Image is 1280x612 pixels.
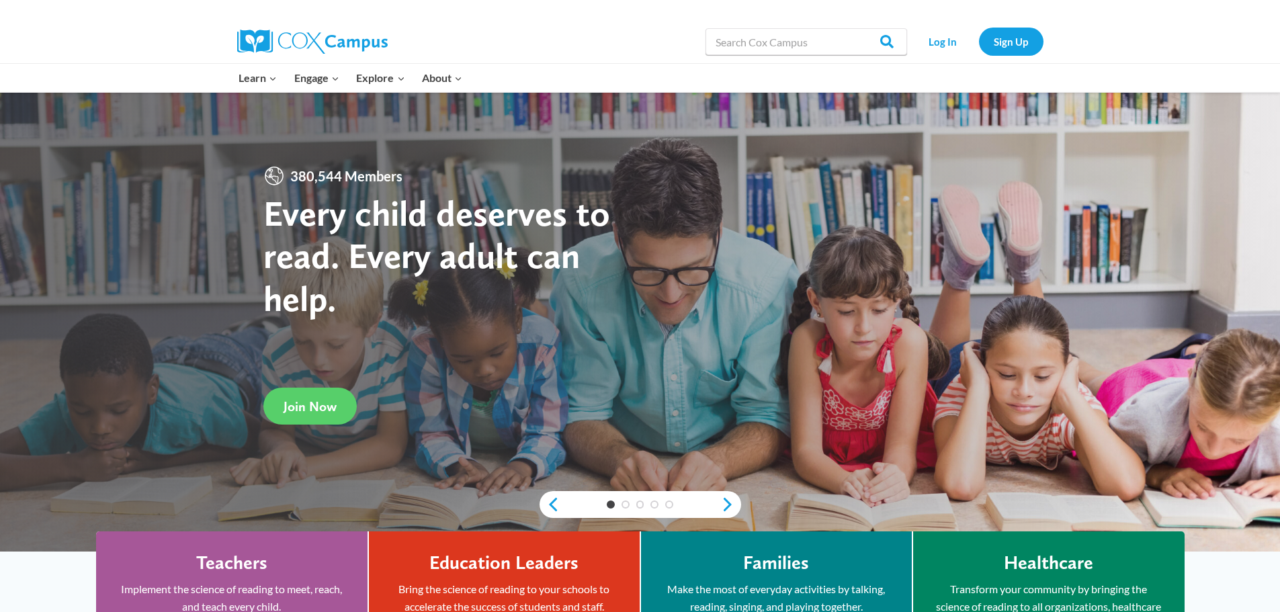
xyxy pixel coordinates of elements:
[607,500,615,509] a: 1
[237,30,388,54] img: Cox Campus
[650,500,658,509] a: 4
[356,69,404,87] span: Explore
[1004,552,1093,574] h4: Healthcare
[743,552,809,574] h4: Families
[636,500,644,509] a: 3
[914,28,972,55] a: Log In
[285,165,408,187] span: 380,544 Members
[196,552,267,574] h4: Teachers
[914,28,1043,55] nav: Secondary Navigation
[294,69,339,87] span: Engage
[622,500,630,509] a: 2
[429,552,579,574] h4: Education Leaders
[665,500,673,509] a: 5
[230,64,471,92] nav: Primary Navigation
[263,388,357,425] a: Join Now
[239,69,277,87] span: Learn
[721,496,741,513] a: next
[422,69,462,87] span: About
[540,496,560,513] a: previous
[263,191,610,320] strong: Every child deserves to read. Every adult can help.
[979,28,1043,55] a: Sign Up
[540,491,741,518] div: content slider buttons
[284,398,337,414] span: Join Now
[706,28,907,55] input: Search Cox Campus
